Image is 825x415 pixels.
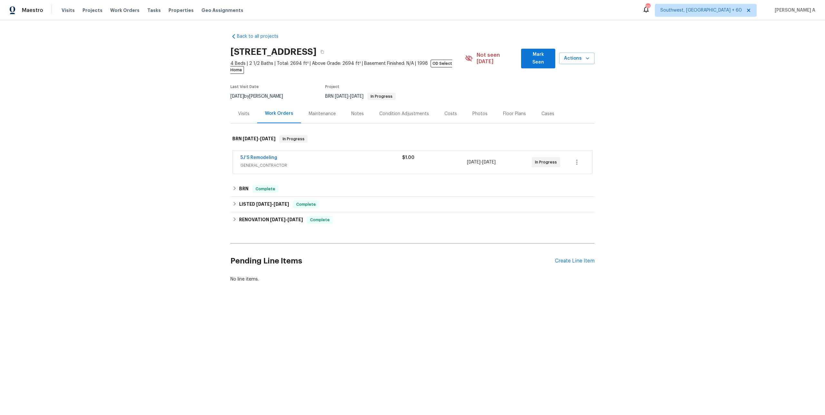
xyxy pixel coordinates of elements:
[274,202,289,206] span: [DATE]
[535,159,559,165] span: In Progress
[521,49,555,68] button: Mark Seen
[444,111,457,117] div: Costs
[559,53,595,64] button: Actions
[230,276,595,282] div: No line items.
[467,159,496,165] span: -
[240,155,277,160] a: 5J’S Remodeling
[239,216,303,224] h6: RENOVATION
[230,129,595,149] div: BRN [DATE]-[DATE]In Progress
[294,201,318,208] span: Complete
[82,7,102,14] span: Projects
[645,4,650,10] div: 708
[335,94,348,99] span: [DATE]
[772,7,815,14] span: [PERSON_NAME] A
[467,160,480,164] span: [DATE]
[265,110,293,117] div: Work Orders
[232,135,276,143] h6: BRN
[325,94,396,99] span: BRN
[287,217,303,222] span: [DATE]
[350,94,364,99] span: [DATE]
[230,94,244,99] span: [DATE]
[230,181,595,197] div: BRN Complete
[564,54,589,63] span: Actions
[660,7,742,14] span: Southwest, [GEOGRAPHIC_DATA] + 60
[22,7,43,14] span: Maestro
[230,197,595,212] div: LISTED [DATE]-[DATE]Complete
[335,94,364,99] span: -
[402,155,414,160] span: $1.00
[169,7,194,14] span: Properties
[110,7,140,14] span: Work Orders
[230,246,555,276] h2: Pending Line Items
[325,85,339,89] span: Project
[230,93,291,100] div: by [PERSON_NAME]
[280,136,307,142] span: In Progress
[243,136,276,141] span: -
[230,49,316,55] h2: [STREET_ADDRESS]
[201,7,243,14] span: Geo Assignments
[307,217,332,223] span: Complete
[555,258,595,264] div: Create Line Item
[238,111,249,117] div: Visits
[62,7,75,14] span: Visits
[316,46,328,58] button: Copy Address
[239,185,248,193] h6: BRN
[482,160,496,164] span: [DATE]
[230,60,452,74] span: OD Select Home
[230,212,595,228] div: RENOVATION [DATE]-[DATE]Complete
[309,111,336,117] div: Maintenance
[256,202,289,206] span: -
[541,111,554,117] div: Cases
[526,51,550,66] span: Mark Seen
[472,111,488,117] div: Photos
[256,202,272,206] span: [DATE]
[260,136,276,141] span: [DATE]
[253,186,278,192] span: Complete
[239,201,289,208] h6: LISTED
[270,217,303,222] span: -
[230,33,292,40] a: Back to all projects
[270,217,286,222] span: [DATE]
[230,85,259,89] span: Last Visit Date
[243,136,258,141] span: [DATE]
[379,111,429,117] div: Condition Adjustments
[503,111,526,117] div: Floor Plans
[351,111,364,117] div: Notes
[230,60,465,73] span: 4 Beds | 2 1/2 Baths | Total: 2694 ft² | Above Grade: 2694 ft² | Basement Finished: N/A | 1998
[240,162,402,169] span: GENERAL_CONTRACTOR
[147,8,161,13] span: Tasks
[368,94,395,98] span: In Progress
[477,52,517,65] span: Not seen [DATE]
